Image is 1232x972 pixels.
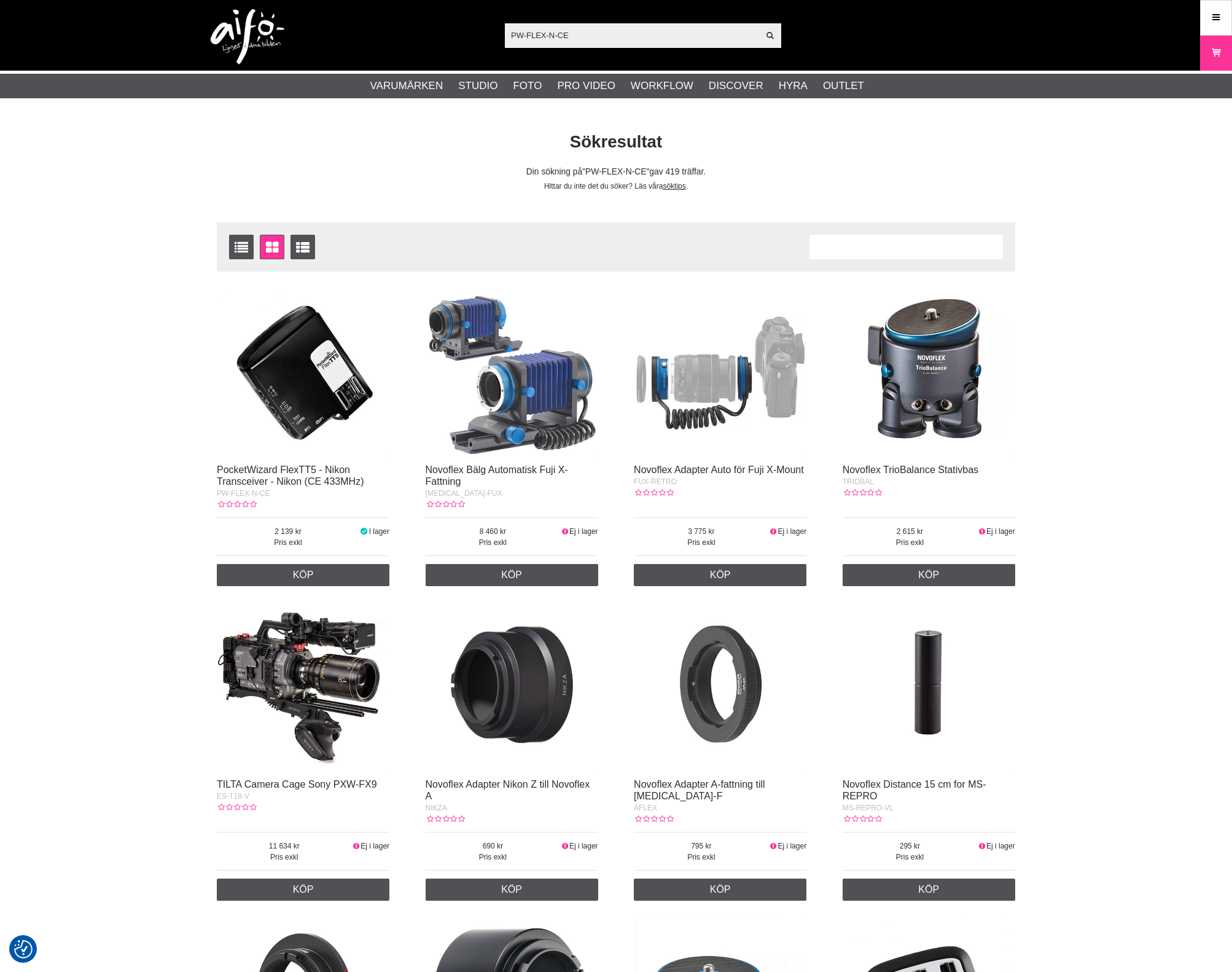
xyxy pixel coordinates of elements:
[217,489,270,498] span: PW-FLEX-N-CE
[14,940,33,958] img: Revisit consent button
[634,598,806,771] img: Novoflex Adapter A-fattning till BAL-F
[217,526,359,537] span: 2 139
[260,235,284,259] a: Fönstervisning
[458,78,497,94] a: Studio
[426,564,598,586] a: Köp
[634,564,806,586] a: Köp
[426,464,568,487] a: Novoflex Bälg Automatisk Fuji X-Fattning
[634,879,806,901] a: Köp
[843,284,1015,457] img: Novoflex TrioBalance Stativbas
[843,477,874,486] span: TRIOBAL
[569,842,598,850] span: Ej i lager
[505,26,758,44] input: Sök produkter ...
[426,537,561,548] span: Pris exkl
[217,792,249,801] span: ES-T18-V
[686,182,688,190] span: .
[426,813,465,825] div: Kundbetyg: 0
[634,841,769,852] span: 795
[290,235,315,259] a: Utökad listvisning
[208,130,1024,154] h1: Sökresultat
[634,813,673,825] div: Kundbetyg: 0
[426,598,598,771] img: Novoflex Adapter Nikon Z till Novoflex A
[217,802,256,813] div: Kundbetyg: 0
[544,182,663,190] span: Hittar du inte det du söker? Läs våra
[663,182,685,190] a: söktips
[843,487,882,498] div: Kundbetyg: 0
[582,167,649,176] span: PW-FLEX-N-CE
[843,852,978,863] span: Pris exkl
[513,78,542,94] a: Foto
[634,779,765,801] a: Novoflex Adapter A-fattning till [MEDICAL_DATA]-F
[217,564,389,586] a: Köp
[526,167,706,176] span: Din sökning på gav 419 träffar.
[843,804,894,812] span: MS-REPRO-VL
[843,598,1015,771] img: Novoflex Distance 15 cm for MS-REPRO
[843,564,1015,586] a: Köp
[843,813,882,825] div: Kundbetyg: 0
[426,284,598,457] img: Novoflex Bälg Automatisk Fuji X-Fattning
[426,879,598,901] a: Köp
[217,537,359,548] span: Pris exkl
[426,489,502,498] span: [MEDICAL_DATA]-FUX
[426,499,465,510] div: Kundbetyg: 0
[634,537,769,548] span: Pris exkl
[217,779,377,790] a: TILTA Camera Cage Sony PXW-FX9
[634,464,804,475] a: Novoflex Adapter Auto för Fuji X-Mount
[217,841,352,852] span: 11 634
[569,527,598,536] span: Ej i lager
[361,842,389,850] span: Ej i lager
[709,78,763,94] a: Discover
[560,842,569,850] i: Ej i lager
[426,779,590,801] a: Novoflex Adapter Nikon Z till Novoflex A
[634,804,657,812] span: AFLEX
[426,526,561,537] span: 8 460
[778,527,806,536] span: Ej i lager
[369,527,389,536] span: I lager
[217,499,256,510] div: Kundbetyg: 0
[986,842,1015,850] span: Ej i lager
[977,842,986,850] i: Ej i lager
[14,938,33,960] button: Samtyckesinställningar
[843,879,1015,901] a: Köp
[634,284,806,457] img: Novoflex Adapter Auto för Fuji X-Mount
[843,537,978,548] span: Pris exkl
[370,78,443,94] a: Varumärken
[211,9,284,65] img: logo.png
[769,842,778,850] i: Ej i lager
[426,804,447,812] span: NIKZA
[229,235,254,259] a: Listvisning
[426,841,561,852] span: 690
[426,852,561,863] span: Pris exkl
[217,598,389,771] img: TILTA Camera Cage Sony PXW-FX9
[217,284,389,457] img: PocketWizard FlexTT5 - Nikon Transceiver - Nikon (CE 433MHz)
[352,842,361,850] i: Ej i lager
[217,464,364,487] a: PocketWizard FlexTT5 - Nikon Transceiver - Nikon (CE 433MHz)
[843,464,978,475] a: Novoflex TrioBalance Stativbas
[359,527,369,536] i: I lager
[634,526,769,537] span: 3 775
[217,879,389,901] a: Köp
[634,487,673,498] div: Kundbetyg: 0
[986,527,1015,536] span: Ej i lager
[843,779,986,801] a: Novoflex Distance 15 cm for MS-REPRO
[778,842,806,850] span: Ej i lager
[560,527,569,536] i: Ej i lager
[823,78,864,94] a: Outlet
[843,526,978,537] span: 2 615
[977,527,986,536] i: Ej i lager
[634,477,677,486] span: FUX-RETRO
[843,841,978,852] span: 295
[779,78,808,94] a: Hyra
[631,78,693,94] a: Workflow
[769,527,778,536] i: Ej i lager
[634,852,769,863] span: Pris exkl
[557,78,615,94] a: Pro Video
[217,852,352,863] span: Pris exkl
